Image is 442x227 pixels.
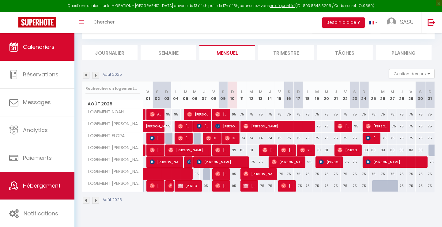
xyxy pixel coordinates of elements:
[378,168,388,180] div: 75
[225,132,237,144] span: Bienvenu Houadjeto
[259,89,263,95] abbr: M
[397,168,406,180] div: 75
[406,82,416,109] th: 29
[275,109,284,120] div: 75
[425,156,435,168] div: 75
[256,109,266,120] div: 75
[215,120,237,132] span: [PERSON_NAME]
[83,121,144,127] span: LOGEMENT [PERSON_NAME]
[150,144,162,156] span: [PERSON_NAME]
[369,82,378,109] th: 25
[197,156,247,168] span: [PERSON_NAME]
[237,145,247,156] div: 81
[297,89,300,95] abbr: D
[218,82,228,109] th: 09
[335,89,337,95] abbr: J
[406,180,416,192] div: 75
[222,89,225,95] abbr: S
[203,89,206,95] abbr: J
[359,180,369,192] div: 75
[247,82,256,109] th: 12
[341,156,350,168] div: 75
[265,109,275,120] div: 75
[23,182,61,189] span: Hébergement
[284,133,294,144] div: 75
[83,156,144,163] span: LOGEMENT [PERSON_NAME]
[389,69,435,78] button: Gestion des prix
[416,133,425,144] div: 75
[215,144,228,156] span: [PERSON_NAME]
[359,145,369,156] div: 83
[284,168,294,180] div: 75
[397,180,406,192] div: 75
[247,133,256,144] div: 74
[199,45,255,60] li: Mensuel
[391,89,394,95] abbr: M
[322,17,365,28] button: Besoin d'aide ?
[387,121,397,132] div: 75
[263,144,275,156] span: [PERSON_NAME]
[256,133,266,144] div: 74
[425,180,435,192] div: 75
[416,145,425,156] div: 83
[312,82,322,109] th: 19
[23,154,52,162] span: Paiements
[397,121,406,132] div: 75
[156,89,159,95] abbr: S
[178,180,200,192] span: [PERSON_NAME]
[312,121,322,132] div: 75
[244,168,275,180] span: [PERSON_NAME]
[143,121,153,132] a: [PERSON_NAME]
[341,168,350,180] div: 75
[369,145,378,156] div: 83
[416,168,425,180] div: 75
[315,89,319,95] abbr: M
[369,168,378,180] div: 75
[215,168,228,180] span: [PERSON_NAME]
[331,82,341,109] th: 21
[278,89,281,95] abbr: V
[406,145,416,156] div: 83
[256,156,266,168] div: 75
[353,89,356,95] abbr: S
[275,133,284,144] div: 75
[168,144,210,156] span: [PERSON_NAME]
[303,168,312,180] div: 75
[281,144,294,156] span: [PERSON_NAME]
[366,132,378,144] span: [PERSON_NAME]
[341,180,350,192] div: 75
[181,82,190,109] th: 05
[83,109,126,115] span: LOGEMENT NOAH
[237,109,247,120] div: 75
[350,156,360,168] div: 75
[193,89,197,95] abbr: M
[247,156,256,168] div: 75
[82,45,138,60] li: Journalier
[322,133,331,144] div: 75
[269,89,271,95] abbr: J
[303,109,312,120] div: 75
[275,82,284,109] th: 15
[406,133,416,144] div: 75
[416,82,425,109] th: 30
[303,180,312,192] div: 75
[419,89,422,95] abbr: S
[331,133,341,144] div: 75
[24,210,58,217] span: Notifications
[244,180,256,192] span: [PERSON_NAME]
[272,156,303,168] span: [PERSON_NAME]
[350,168,360,180] div: 75
[172,109,181,120] div: 95
[387,82,397,109] th: 27
[363,89,366,95] abbr: D
[83,145,144,151] span: LOGEMENT [PERSON_NAME]
[103,197,122,203] p: Août 2025
[378,145,388,156] div: 83
[294,180,303,192] div: 75
[197,120,209,132] span: [PERSON_NAME] Monteforte Sasseron
[184,89,187,95] abbr: M
[331,180,341,192] div: 75
[23,43,55,51] span: Calendriers
[247,145,256,156] div: 81
[162,109,172,120] div: 95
